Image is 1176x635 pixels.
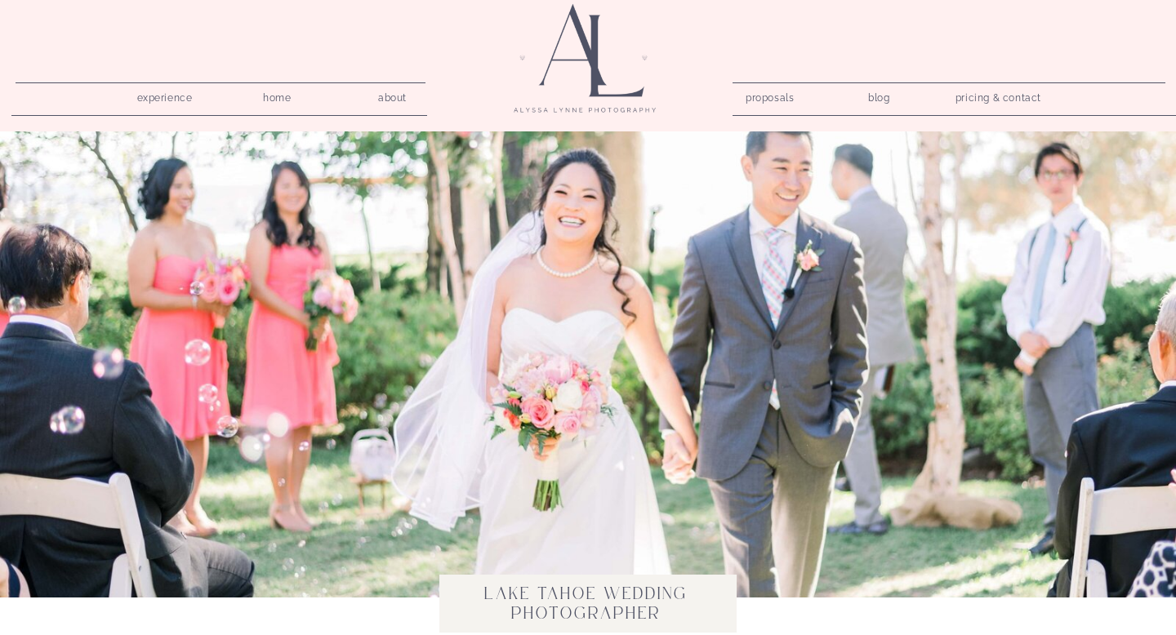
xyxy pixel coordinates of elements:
h1: Lake Tahoe wedding photographer [440,584,732,623]
a: proposals [746,87,792,103]
a: about [369,87,416,103]
a: pricing & contact [949,87,1048,110]
a: home [254,87,301,103]
a: blog [856,87,902,103]
a: experience [126,87,203,103]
